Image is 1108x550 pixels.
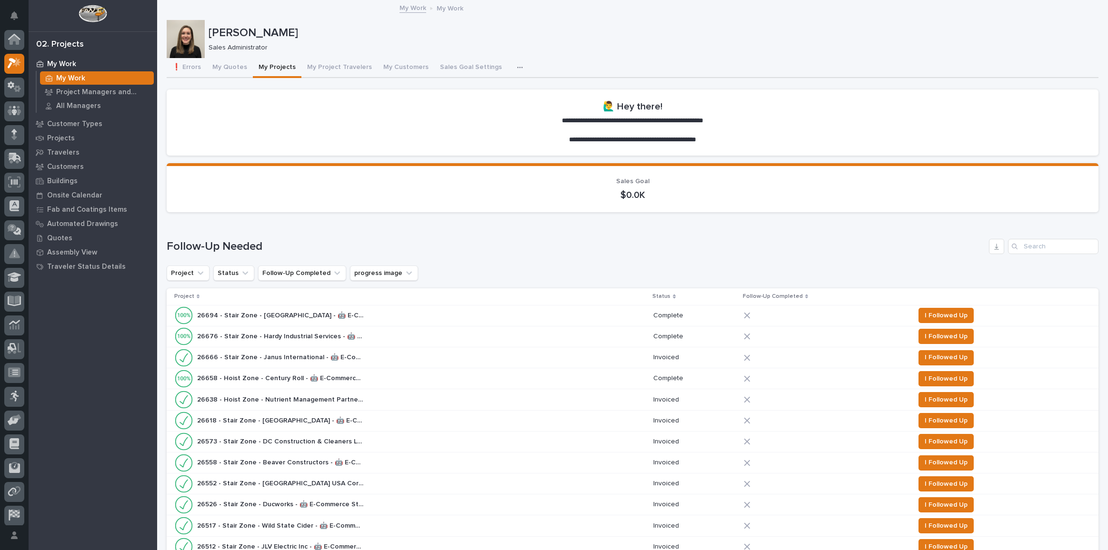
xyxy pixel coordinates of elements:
button: I Followed Up [918,329,974,344]
a: Traveler Status Details [29,259,157,274]
a: Quotes [29,231,157,245]
p: Project [174,291,194,302]
h1: Follow-Up Needed [167,240,985,254]
p: My Work [437,2,463,13]
div: 02. Projects [36,39,84,50]
button: I Followed Up [918,413,974,428]
p: Fab and Coatings Items [47,206,127,214]
a: My Work [29,57,157,71]
p: Sales Administrator [209,44,1091,52]
button: progress image [350,265,418,281]
tr: 26517 - Stair Zone - Wild State Cider - 🤖 E-Commerce Stair Order26517 - Stair Zone - Wild State C... [167,515,1098,536]
tr: 26638 - Hoist Zone - Nutrient Management Partners - 🤖 E-Commerce Custom Crane(s)26638 - Hoist Zon... [167,389,1098,410]
button: Notifications [4,6,24,26]
p: Invoiced [653,480,736,488]
div: Notifications [12,11,24,27]
a: Customer Types [29,117,157,131]
p: $0.0K [178,189,1087,201]
h2: 🙋‍♂️ Hey there! [603,101,662,112]
p: Invoiced [653,522,736,530]
span: I Followed Up [925,331,968,342]
tr: 26573 - Stair Zone - DC Construction & Cleaners LLC - 🤖 E-Commerce Stair Order26573 - Stair Zone ... [167,431,1098,452]
button: I Followed Up [918,434,974,449]
button: I Followed Up [918,371,974,386]
span: I Followed Up [925,310,968,321]
span: I Followed Up [925,478,968,490]
p: 26638 - Hoist Zone - Nutrient Management Partners - 🤖 E-Commerce Custom Crane(s) [197,394,366,404]
p: My Work [56,74,85,83]
img: Workspace Logo [79,5,107,22]
a: My Work [37,71,157,85]
button: My Projects [253,58,301,78]
p: Customer Types [47,120,102,128]
tr: 26676 - Stair Zone - Hardy Industrial Services - 🤖 E-Commerce Stair Order26676 - Stair Zone - Har... [167,326,1098,347]
p: 26676 - Stair Zone - Hardy Industrial Services - 🤖 E-Commerce Stair Order [197,331,366,341]
p: Invoiced [653,354,736,362]
p: 26658 - Hoist Zone - Century Roll - 🤖 E-Commerce Custom Crane(s) [197,373,366,383]
span: I Followed Up [925,436,968,447]
p: Projects [47,134,75,143]
p: 26526 - Stair Zone - Ducworks - 🤖 E-Commerce Stair Order [197,499,366,509]
p: Travelers [47,148,80,157]
button: I Followed Up [918,455,974,471]
a: Project Managers and Engineers [37,85,157,98]
button: Follow-Up Completed [258,265,346,281]
a: Fab and Coatings Items [29,202,157,216]
p: 26552 - Stair Zone - Redpath USA Corporation - 🤖 E-Commerce Stair Order [197,478,366,488]
p: Complete [653,374,736,383]
p: 26618 - Stair Zone - West Islip Fire District - 🤖 E-Commerce Stair Order [197,415,366,425]
a: Assembly View [29,245,157,259]
p: Invoiced [653,438,736,446]
p: Onsite Calendar [47,191,102,200]
span: Sales Goal [616,178,649,185]
tr: 26658 - Hoist Zone - Century Roll - 🤖 E-Commerce Custom Crane(s)26658 - Hoist Zone - Century Roll... [167,368,1098,389]
span: I Followed Up [925,415,968,426]
p: Status [652,291,670,302]
p: [PERSON_NAME] [209,26,1095,40]
p: Invoiced [653,417,736,425]
button: ❗ Errors [167,58,207,78]
tr: 26558 - Stair Zone - Beaver Constructors - 🤖 E-Commerce Stair Order26558 - Stair Zone - Beaver Co... [167,452,1098,473]
button: My Quotes [207,58,253,78]
p: 26517 - Stair Zone - Wild State Cider - 🤖 E-Commerce Stair Order [197,520,366,530]
p: Complete [653,312,736,320]
p: 26694 - Stair Zone - City of Ocala - 🤖 E-Commerce Stair Order [197,310,366,320]
tr: 26694 - Stair Zone - [GEOGRAPHIC_DATA] - 🤖 E-Commerce Stair Order26694 - Stair Zone - [GEOGRAPHIC... [167,305,1098,326]
tr: 26666 - Stair Zone - Janus International - 🤖 E-Commerce Stair Order26666 - Stair Zone - Janus Int... [167,347,1098,368]
button: I Followed Up [918,497,974,512]
button: My Project Travelers [301,58,378,78]
input: Search [1008,239,1098,254]
a: Customers [29,159,157,174]
p: Customers [47,163,84,171]
p: Invoiced [653,396,736,404]
p: Project Managers and Engineers [56,88,150,97]
a: My Work [399,2,426,13]
a: Travelers [29,145,157,159]
p: Automated Drawings [47,220,118,228]
p: Buildings [47,177,78,186]
span: I Followed Up [925,373,968,384]
button: I Followed Up [918,518,974,533]
tr: 26526 - Stair Zone - Ducworks - 🤖 E-Commerce Stair Order26526 - Stair Zone - Ducworks - 🤖 E-Comme... [167,494,1098,515]
span: I Followed Up [925,520,968,531]
a: Buildings [29,174,157,188]
p: 26558 - Stair Zone - Beaver Constructors - 🤖 E-Commerce Stair Order [197,457,366,467]
button: Sales Goal Settings [434,58,508,78]
p: Invoiced [653,459,736,467]
button: I Followed Up [918,308,974,323]
span: I Followed Up [925,457,968,468]
button: Status [213,265,254,281]
p: Complete [653,333,736,341]
span: I Followed Up [925,499,968,511]
button: My Customers [378,58,434,78]
p: Follow-Up Completed [743,291,803,302]
p: All Managers [56,102,101,110]
span: I Followed Up [925,394,968,405]
button: Project [167,265,210,281]
p: 26666 - Stair Zone - Janus International - 🤖 E-Commerce Stair Order [197,352,366,362]
a: Onsite Calendar [29,188,157,202]
p: Assembly View [47,248,97,257]
button: I Followed Up [918,350,974,365]
p: Invoiced [653,501,736,509]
